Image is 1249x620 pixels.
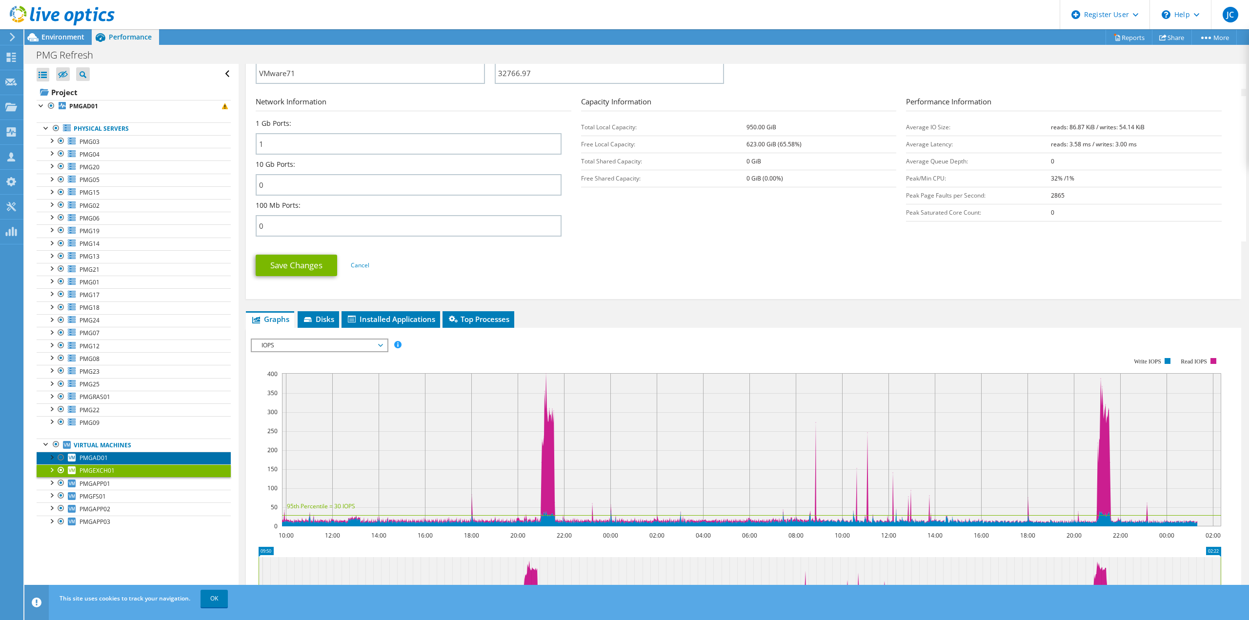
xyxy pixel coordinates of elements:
a: Physical Servers [37,122,231,135]
text: 95th Percentile = 30 IOPS [287,502,355,510]
a: PMGAD01 [37,452,231,464]
span: IOPS [257,340,382,351]
text: Read IOPS [1181,358,1208,365]
a: PMG02 [37,199,231,212]
text: 06:00 [742,531,757,540]
span: PMGAPP01 [80,480,110,488]
text: 20:00 [510,531,525,540]
text: 16:00 [418,531,433,540]
text: 10:00 [279,531,294,540]
span: PMG12 [80,342,100,350]
text: 200 [267,446,278,454]
text: 100 [267,484,278,492]
a: PMGAPP03 [37,516,231,528]
a: PMG13 [37,250,231,263]
text: 14:00 [927,531,943,540]
text: 20:00 [1067,531,1082,540]
label: 100 Mb Ports: [256,200,301,210]
a: PMG18 [37,301,231,314]
span: PMGAD01 [80,454,108,462]
td: Average Queue Depth: [906,153,1051,170]
span: PMG21 [80,265,100,274]
text: 16:00 [974,531,989,540]
span: PMG15 [80,188,100,197]
a: Reports [1106,30,1152,45]
span: Performance [109,32,152,41]
span: PMG23 [80,367,100,376]
a: PMG24 [37,314,231,327]
span: Top Processes [447,314,509,324]
td: Peak/Min CPU: [906,170,1051,187]
td: Peak Page Faults per Second: [906,187,1051,204]
span: PMG20 [80,163,100,171]
text: 400 [267,370,278,378]
a: PMGAPP01 [37,477,231,490]
text: 18:00 [464,531,479,540]
a: PMG22 [37,403,231,416]
text: 02:00 [649,531,665,540]
a: PMG08 [37,352,231,365]
a: Share [1152,30,1192,45]
h3: Performance Information [906,96,1222,111]
text: 18:00 [1020,531,1035,540]
a: More [1191,30,1237,45]
b: reads: 3.58 ms / writes: 3.00 ms [1051,140,1137,148]
a: PMG19 [37,224,231,237]
span: Disks [302,314,334,324]
text: 50 [271,503,278,511]
b: 0 GiB [746,157,761,165]
a: Cancel [351,261,369,269]
b: 0 [1051,208,1054,217]
text: 22:00 [557,531,572,540]
b: 0 GiB (0.00%) [746,174,783,182]
h3: Capacity Information [581,96,897,111]
td: Total Shared Capacity: [581,153,747,170]
a: Project [37,84,231,100]
span: PMG07 [80,329,100,337]
td: Total Local Capacity: [581,119,747,136]
td: Free Local Capacity: [581,136,747,153]
span: PMG25 [80,380,100,388]
span: PMG17 [80,291,100,299]
text: 12:00 [325,531,340,540]
span: PMG01 [80,278,100,286]
td: Average IO Size: [906,119,1051,136]
text: 0 [274,522,278,530]
span: PMG18 [80,303,100,312]
text: 300 [267,408,278,416]
span: PMG04 [80,150,100,159]
a: PMG06 [37,212,231,224]
span: PMG24 [80,316,100,324]
span: PMGFS01 [80,492,106,500]
span: Installed Applications [346,314,435,324]
span: PMGRAS01 [80,393,110,401]
text: 02:00 [1206,531,1221,540]
a: Save Changes [256,255,337,276]
text: 08:00 [788,531,804,540]
b: PMGAD01 [69,102,98,110]
text: 00:00 [1159,531,1174,540]
span: Graphs [251,314,289,324]
text: 150 [267,465,278,473]
text: 14:00 [371,531,386,540]
a: PMGFS01 [37,490,231,502]
span: PMGAPP02 [80,505,110,513]
a: PMG04 [37,148,231,160]
h1: PMG Refresh [32,50,108,60]
label: 10 Gb Ports: [256,160,295,169]
a: PMGRAS01 [37,391,231,403]
a: Virtual Machines [37,439,231,451]
svg: \n [1162,10,1170,19]
a: PMG03 [37,135,231,148]
td: Average Latency: [906,136,1051,153]
span: JC [1223,7,1238,22]
a: PMG01 [37,276,231,288]
text: 250 [267,427,278,435]
span: PMG03 [80,138,100,146]
text: 04:00 [696,531,711,540]
a: PMG05 [37,174,231,186]
span: PMG09 [80,419,100,427]
b: 0 [1051,157,1054,165]
b: 2865 [1051,191,1065,200]
a: PMGAD01 [37,100,231,113]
